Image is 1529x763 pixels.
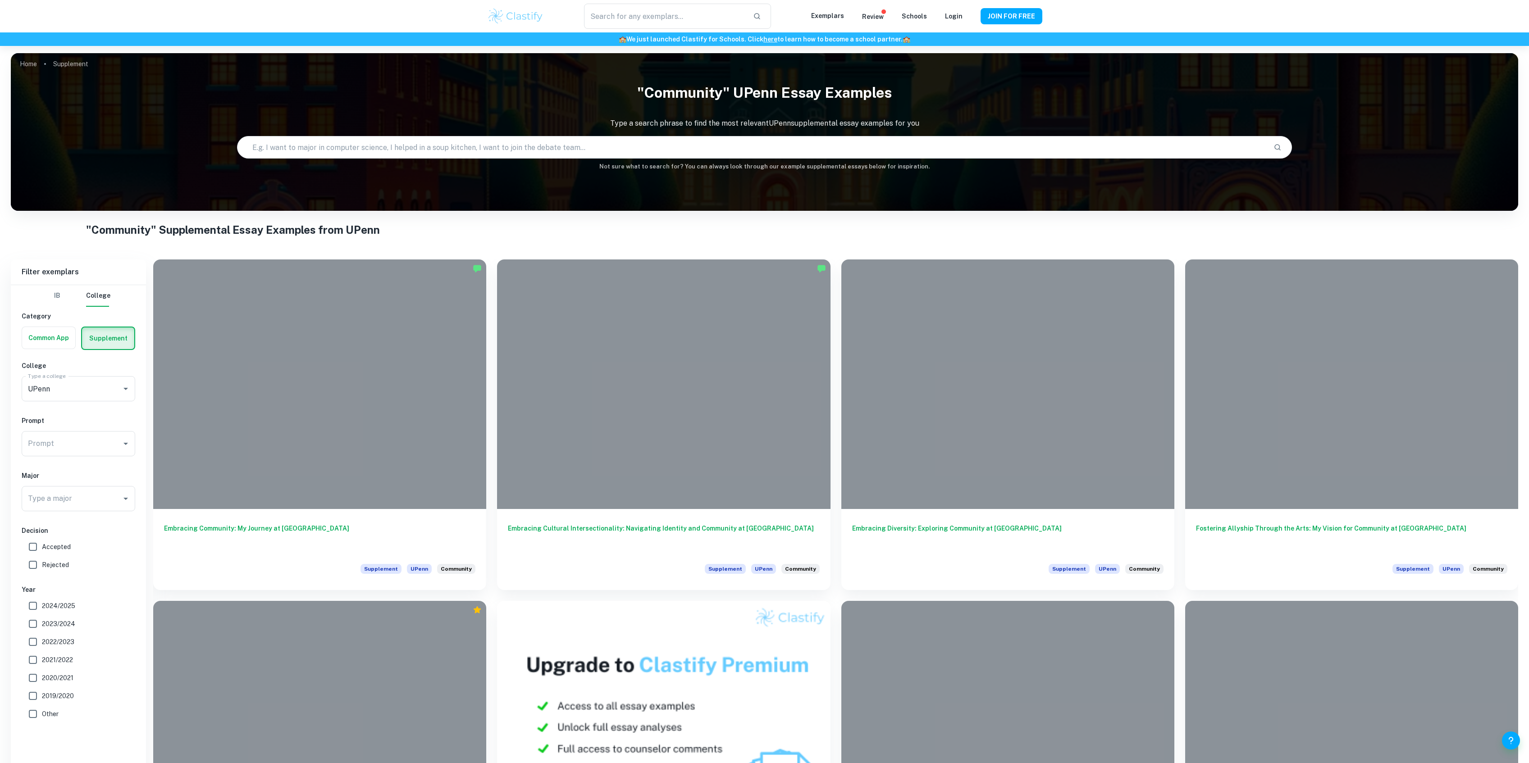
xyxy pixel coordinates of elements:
span: UPenn [751,564,776,574]
input: E.g. I want to major in computer science, I helped in a soup kitchen, I want to join the debate t... [237,135,1267,160]
input: Search for any exemplars... [584,4,745,29]
span: Community [441,565,472,573]
span: 2020/2021 [42,673,73,683]
img: Clastify logo [487,7,544,25]
span: Supplement [361,564,402,574]
button: College [86,285,110,307]
h6: Embracing Community: My Journey at [GEOGRAPHIC_DATA] [164,523,475,553]
h6: Not sure what to search for? You can always look through our example supplemental essays below fo... [11,162,1518,171]
p: Supplement [53,59,88,69]
label: Type a college [28,372,65,380]
button: Common App [22,327,75,349]
p: Type a search phrase to find the most relevant UPenn supplemental essay examples for you [11,118,1518,129]
span: 2023/2024 [42,619,75,629]
a: Schools [902,13,927,20]
span: Community [1129,565,1160,573]
h1: "Community" Supplemental Essay Examples from UPenn [86,222,1443,238]
span: 🏫 [903,36,910,43]
button: Open [119,437,132,450]
span: Supplement [1049,564,1090,574]
button: Open [119,382,132,395]
button: IB [46,285,68,307]
button: Search [1270,140,1285,155]
h6: We just launched Clastify for Schools. Click to learn how to become a school partner. [2,34,1527,44]
button: Supplement [82,327,134,349]
span: UPenn [407,564,432,574]
span: 🏫 [619,36,626,43]
button: JOIN FOR FREE [981,8,1042,24]
span: 2021/2022 [42,655,73,665]
h6: Embracing Cultural Intersectionality: Navigating Identity and Community at [GEOGRAPHIC_DATA] [508,523,819,553]
h6: Category [22,311,135,321]
p: Review [862,12,884,22]
span: Accepted [42,542,71,552]
h6: Prompt [22,416,135,426]
img: Marked [473,264,482,273]
a: Login [945,13,963,20]
span: Other [42,709,59,719]
span: 2024/2025 [42,601,75,611]
h6: College [22,361,135,371]
div: How will you explore community at Penn? Consider how Penn will help shape your perspective and id... [781,564,820,579]
span: Supplement [705,564,746,574]
span: UPenn [1439,564,1464,574]
p: Exemplars [811,11,844,21]
button: Open [119,492,132,505]
span: Community [1473,565,1504,573]
div: How will you explore community at Penn? Consider how Penn will help shape your perspective, and h... [1469,564,1507,579]
span: Community [785,565,816,573]
h6: Filter exemplars [11,259,146,285]
h6: Year [22,585,135,595]
h6: Decision [22,526,135,536]
div: How will you explore community at Penn? Consider how Penn will help shape your perspective and id... [1125,564,1164,579]
a: Embracing Diversity: Exploring Community at [GEOGRAPHIC_DATA]SupplementUPennHow will you explore ... [841,259,1174,590]
img: Marked [817,264,826,273]
a: Fostering Allyship Through the Arts: My Vision for Community at [GEOGRAPHIC_DATA]SupplementUPennH... [1185,259,1518,590]
h6: Major [22,471,135,481]
span: Rejected [42,560,69,570]
span: 2022/2023 [42,637,74,647]
a: Embracing Community: My Journey at [GEOGRAPHIC_DATA]SupplementUPennHow will you explore community... [153,259,486,590]
div: Filter type choice [46,285,110,307]
span: UPenn [1095,564,1120,574]
a: Home [20,58,37,70]
a: Embracing Cultural Intersectionality: Navigating Identity and Community at [GEOGRAPHIC_DATA]Suppl... [497,259,830,590]
h6: Embracing Diversity: Exploring Community at [GEOGRAPHIC_DATA] [852,523,1164,553]
span: 2019/2020 [42,691,74,701]
button: Help and Feedback [1502,731,1520,749]
a: here [763,36,777,43]
h1: "Community" UPenn Essay Examples [11,78,1518,107]
span: Supplement [1392,564,1433,574]
div: How will you explore community at Penn? Consider how Penn will help shape your perspective, and h... [437,564,475,579]
h6: Fostering Allyship Through the Arts: My Vision for Community at [GEOGRAPHIC_DATA] [1196,523,1507,553]
div: Premium [473,605,482,614]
